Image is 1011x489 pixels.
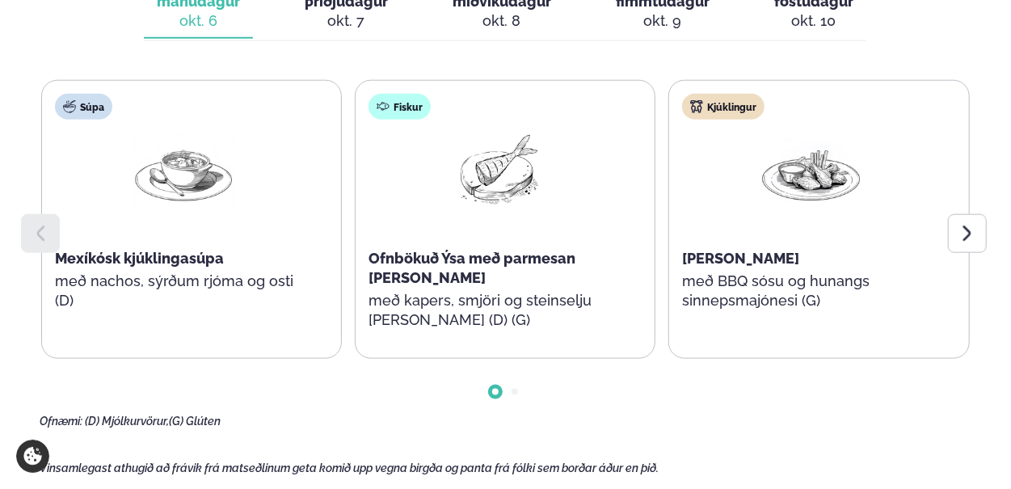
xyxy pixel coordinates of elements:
div: Súpa [55,94,112,120]
p: með BBQ sósu og hunangs sinnepsmajónesi (G) [682,272,939,310]
p: með kapers, smjöri og steinselju [PERSON_NAME] (D) (G) [369,291,626,330]
span: (G) Glúten [169,415,221,428]
span: [PERSON_NAME] [682,250,799,267]
img: Soup.png [132,133,235,208]
img: soup.svg [63,100,76,113]
span: Go to slide 2 [512,389,518,395]
div: Kjúklingur [682,94,765,120]
div: okt. 8 [453,11,551,31]
div: okt. 10 [774,11,853,31]
span: Ofnæmi: [40,415,82,428]
span: Vinsamlegast athugið að frávik frá matseðlinum geta komið upp vegna birgða og panta frá fólki sem... [40,462,659,474]
span: Go to slide 1 [492,389,499,395]
img: chicken.svg [690,100,703,113]
img: Fish.png [445,133,549,208]
div: okt. 6 [157,11,240,31]
img: Chicken-wings-legs.png [759,133,862,208]
div: okt. 7 [305,11,388,31]
span: (D) Mjólkurvörur, [85,415,169,428]
div: Fiskur [369,94,431,120]
a: Cookie settings [16,440,49,473]
span: Mexíkósk kjúklingasúpa [55,250,224,267]
span: Ofnbökuð Ýsa með parmesan [PERSON_NAME] [369,250,575,286]
img: fish.svg [377,100,390,113]
div: okt. 9 [616,11,710,31]
p: með nachos, sýrðum rjóma og osti (D) [55,272,312,310]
